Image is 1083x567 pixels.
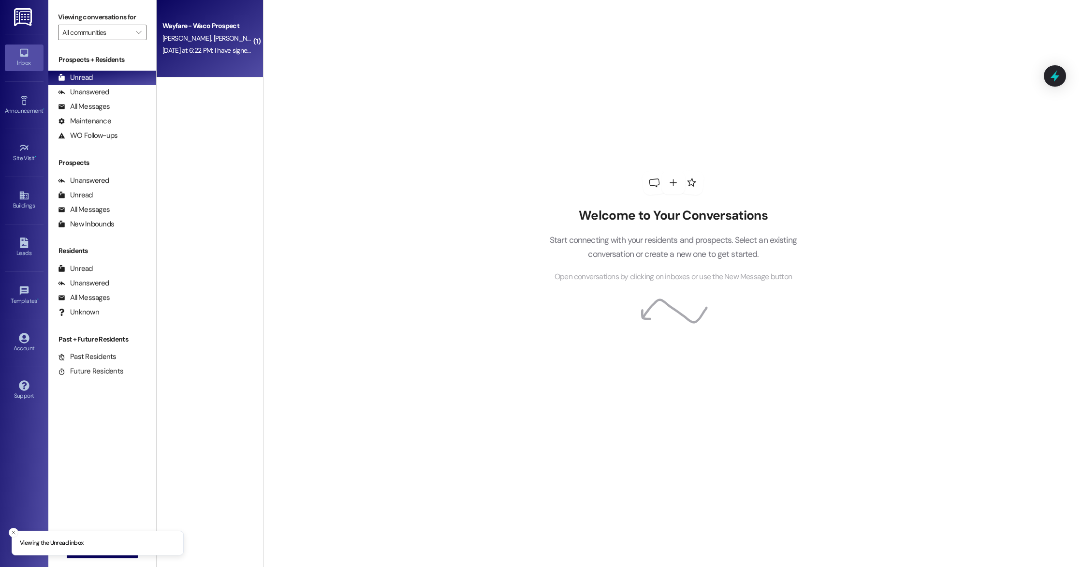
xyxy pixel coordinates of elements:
div: Unanswered [58,176,109,186]
div: Future Residents [58,366,123,376]
a: Leads [5,235,44,261]
div: Maintenance [58,116,111,126]
a: Site Visit • [5,140,44,166]
div: Unread [58,190,93,200]
span: • [37,296,39,303]
span: • [35,153,36,160]
a: Inbox [5,45,44,71]
span: [PERSON_NAME] [213,34,262,43]
div: All Messages [58,293,110,303]
i:  [136,29,141,36]
div: Prospects [48,158,156,168]
button: Close toast [9,528,18,537]
div: Residents [48,246,156,256]
div: Unknown [58,307,99,317]
div: New Inbounds [58,219,114,229]
p: Viewing the Unread inbox [20,539,83,548]
span: • [43,106,44,113]
div: WO Follow-ups [58,131,117,141]
div: Unanswered [58,87,109,97]
div: All Messages [58,102,110,112]
h2: Welcome to Your Conversations [535,208,811,224]
span: [PERSON_NAME] [162,34,214,43]
a: Support [5,377,44,403]
div: Wayfare - Waco Prospect [162,21,252,31]
img: ResiDesk Logo [14,8,34,26]
div: [DATE] at 6:22 PM: I have signed all lease agreements. Let me know if anything else. I didn't enr... [162,46,640,55]
p: Start connecting with your residents and prospects. Select an existing conversation or create a n... [535,233,811,261]
div: Unread [58,264,93,274]
a: Account [5,330,44,356]
div: Past Residents [58,352,117,362]
div: Past + Future Residents [48,334,156,344]
input: All communities [62,25,131,40]
span: Open conversations by clicking on inboxes or use the New Message button [555,271,792,283]
div: All Messages [58,205,110,215]
div: Prospects + Residents [48,55,156,65]
a: Buildings [5,187,44,213]
div: Unread [58,73,93,83]
a: Templates • [5,283,44,309]
label: Viewing conversations for [58,10,146,25]
div: Unanswered [58,278,109,288]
